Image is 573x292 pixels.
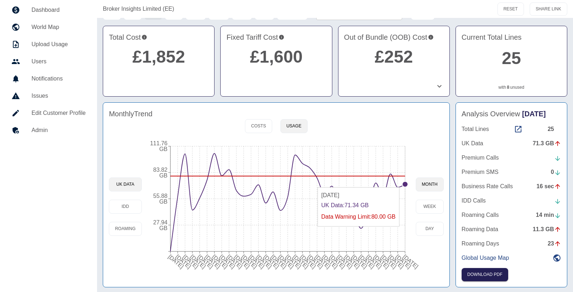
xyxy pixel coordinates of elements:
button: RESET [497,3,524,16]
tspan: [DATE] [182,253,199,269]
tspan: [DATE] [394,253,412,269]
h5: Issues [32,92,86,100]
tspan: [DATE] [218,253,236,269]
button: month [416,177,444,191]
a: IDD Calls [462,196,561,205]
tspan: [DATE] [196,253,214,269]
a: Issues [6,87,91,104]
a: Upload Usage [6,36,91,53]
button: Click here to download the most recent invoice. If the current month’s invoice is unavailable, th... [462,268,508,281]
button: day [416,222,444,236]
tspan: [DATE] [277,253,294,269]
button: UK Data [109,177,141,191]
tspan: [DATE] [240,253,258,269]
tspan: GB [159,146,167,152]
span: [DATE] [522,110,546,118]
button: week [416,200,444,214]
a: Dashboard [6,1,91,19]
p: UK Data [462,139,483,148]
tspan: GB [159,225,167,231]
p: Roaming Days [462,239,499,248]
tspan: 55.88 [153,193,167,199]
tspan: [DATE] [387,253,405,269]
p: Business Rate Calls [462,182,513,191]
p: with unused [462,84,561,91]
tspan: [DATE] [321,253,338,269]
button: Costs [245,119,272,133]
tspan: [DATE] [211,253,228,269]
a: Notifications [6,70,91,87]
tspan: [DATE] [358,253,375,269]
h4: Current Total Lines [462,32,561,44]
tspan: [DATE] [174,253,192,269]
tspan: [DATE] [292,253,309,269]
a: Premium Calls [462,154,561,162]
h4: Monthly Trend [109,108,153,119]
a: 25 [502,49,521,68]
tspan: [DATE] [372,253,390,269]
tspan: [DATE] [284,253,302,269]
a: £1,600 [250,47,303,66]
a: Premium SMS0 [462,168,561,176]
tspan: 111.76 [150,140,168,146]
svg: This is your recurring contracted cost [279,32,284,43]
h5: Users [32,57,86,66]
a: Roaming Days23 [462,239,561,248]
p: Premium SMS [462,168,499,176]
a: Broker Insights Limited (EE) [103,5,174,13]
a: Total Lines25 [462,125,561,133]
a: Edit Customer Profile [6,104,91,122]
button: SHARE LINK [530,3,567,16]
tspan: [DATE] [365,253,382,269]
a: Roaming Calls14 min [462,211,561,219]
h4: Out of Bundle (OOB) Cost [344,32,444,43]
tspan: [DATE] [255,253,273,269]
tspan: 27.94 [153,219,167,225]
div: 71.3 GB [533,139,561,148]
div: 16 sec [536,182,561,191]
button: Roaming [109,222,141,236]
tspan: [DATE] [350,253,368,269]
tspan: [DATE] [299,253,317,269]
p: IDD Calls [462,196,486,205]
button: Usage [280,119,308,133]
div: 0 [551,168,561,176]
h5: Dashboard [32,6,86,14]
a: Business Rate Calls16 sec [462,182,561,191]
tspan: [DATE] [402,253,419,269]
tspan: [DATE] [314,253,331,269]
h4: Fixed Tariff Cost [226,32,326,43]
tspan: GB [159,172,167,178]
h5: Upload Usage [32,40,86,49]
p: Roaming Data [462,225,498,234]
h4: Analysis Overview [462,108,561,119]
h5: Admin [32,126,86,135]
p: Total Lines [462,125,489,133]
tspan: GB [159,199,167,205]
p: Global Usage Map [462,254,509,262]
p: Premium Calls [462,154,499,162]
a: World Map [6,19,91,36]
a: Roaming Data11.3 GB [462,225,561,234]
a: Global Usage Map [462,254,561,262]
tspan: [DATE] [380,253,397,269]
div: 14 min [536,211,561,219]
a: UK Data71.3 GB [462,139,561,148]
svg: This is the total charges incurred over 3 months [141,32,147,43]
tspan: 83.82 [153,166,167,172]
tspan: [DATE] [167,253,184,269]
a: Users [6,53,91,70]
tspan: [DATE] [203,253,221,269]
tspan: [DATE] [328,253,346,269]
div: 23 [548,239,561,248]
svg: Costs outside of your fixed tariff [428,32,434,43]
tspan: [DATE] [270,253,287,269]
div: 25 [548,125,561,133]
h5: Notifications [32,74,86,83]
tspan: [DATE] [343,253,361,269]
h5: World Map [32,23,86,31]
a: £1,852 [133,47,185,66]
p: Roaming Calls [462,211,499,219]
div: 11.3 GB [533,225,561,234]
